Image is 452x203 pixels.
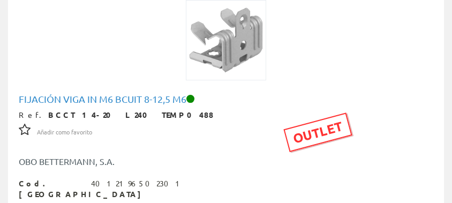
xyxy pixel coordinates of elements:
[284,112,352,152] div: OUTLET
[19,110,433,121] div: Ref.
[11,155,441,168] div: OBO BETTERMANN, S.A.
[37,128,92,137] span: Añadir como favorito
[91,178,184,189] div: 4012196502301
[19,178,83,200] span: Cod. [GEOGRAPHIC_DATA]
[19,94,433,104] h1: Fijación viga in M6 BCUIT 8-12,5 M6
[37,126,92,136] a: Añadir como favorito
[48,110,214,119] strong: BCCT 14-20 L240 TEMP0488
